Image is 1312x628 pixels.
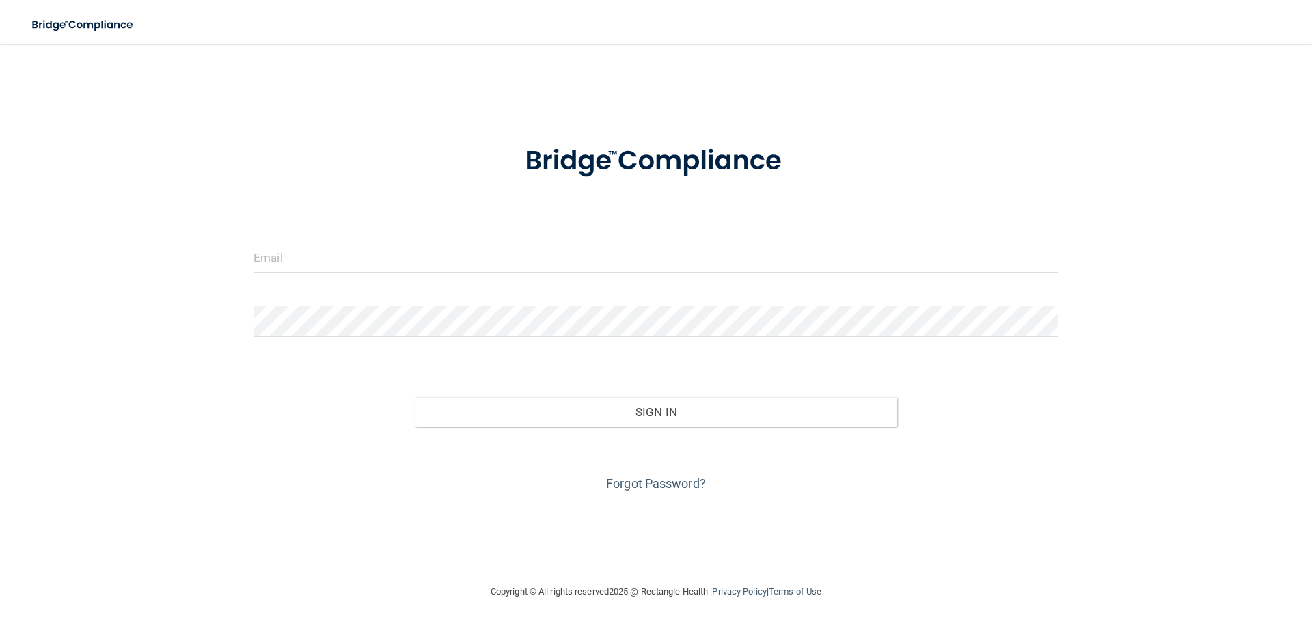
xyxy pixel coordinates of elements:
[497,126,815,197] img: bridge_compliance_login_screen.278c3ca4.svg
[407,570,905,614] div: Copyright © All rights reserved 2025 @ Rectangle Health | |
[769,586,821,597] a: Terms of Use
[415,397,898,427] button: Sign In
[606,476,706,491] a: Forgot Password?
[254,242,1058,273] input: Email
[712,586,766,597] a: Privacy Policy
[20,11,146,39] img: bridge_compliance_login_screen.278c3ca4.svg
